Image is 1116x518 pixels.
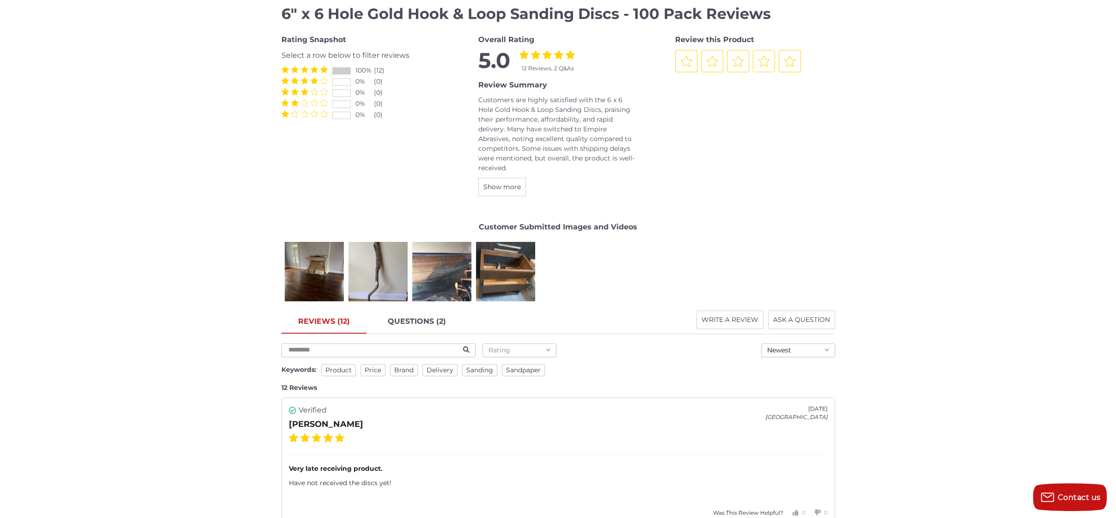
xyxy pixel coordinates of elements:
div: 0% [355,99,374,109]
label: 3 Stars [543,50,552,59]
label: 2 Stars [291,88,299,95]
label: 2 Stars [291,66,299,73]
span: Contact us [1058,493,1101,502]
label: 2 Stars [291,110,299,117]
div: Customer Submitted Images and Videos [281,222,835,233]
h4: 6" x 6 Hole Gold Hook & Loop Sanding Discs - 100 Pack Reviews [281,3,835,25]
div: 100% [355,66,374,75]
label: 5 Stars [566,50,575,59]
label: 2 Stars [291,77,299,84]
span: Keywords: [281,365,317,374]
div: [GEOGRAPHIC_DATA] [765,413,828,421]
button: Newest [761,343,835,357]
label: 2 Stars [300,433,310,442]
div: Overall Rating [478,34,638,45]
a: QUESTIONS (2) [371,310,463,333]
button: WRITE A REVIEW [696,310,763,329]
div: Rating Snapshot [281,34,441,45]
span: delivery [422,364,457,376]
label: 2 Stars [291,99,299,106]
span: , 2 Q&As [551,65,574,72]
span: Have not received the discs yet! [289,479,391,487]
span: Show more [483,183,521,191]
div: Very late receiving product. [289,464,828,474]
label: 5 Stars [320,99,328,106]
button: ASK A QUESTION [768,310,835,329]
div: Was This Review Helpful? [713,509,783,517]
div: (12) [374,66,392,75]
span: ASK A QUESTION [773,315,830,324]
div: [DATE] [765,405,828,413]
label: 1 Star [281,99,289,106]
div: Review Summary [478,80,638,91]
label: 2 Stars [531,50,540,59]
label: 3 Stars [301,66,308,73]
button: Rating [482,343,556,357]
label: 5 Stars [335,433,344,442]
span: Rating [488,346,510,354]
span: brand [390,364,418,376]
div: Select a row below to filter reviews [281,50,441,61]
label: 4 Stars [554,50,563,59]
label: 4 Stars [311,88,318,95]
span: product [321,364,356,376]
label: 5 Stars [320,88,328,95]
label: 5 Stars [320,66,328,73]
button: Show more [478,178,526,196]
span: 12 Reviews [522,65,551,72]
label: 4 Stars [323,433,333,442]
span: price [360,364,385,376]
div: 0% [355,110,374,120]
label: 3 Stars [301,110,308,117]
label: 3 Stars [301,77,308,84]
span: 0 [824,509,828,516]
label: 1 Star [281,110,289,117]
span: 0 [802,509,805,516]
label: 4 Stars [311,66,318,73]
div: Review this Product [675,34,835,45]
label: 3 Stars [312,433,321,442]
i: Verified user [289,407,296,414]
span: sandpaper [502,364,545,376]
label: 4 Stars [311,110,318,117]
label: 5 Stars [320,110,328,117]
div: (0) [374,88,392,98]
label: 4 Stars [311,77,318,84]
span: WRITE A REVIEW [701,315,758,324]
label: 1 Star [519,50,529,59]
span: sanding [462,364,497,376]
label: 4 Stars [311,99,318,106]
label: 1 Star [281,77,289,84]
label: 1 Star [281,66,289,73]
span: 5.0 [478,50,510,73]
span: Newest [767,346,791,354]
div: (0) [374,99,392,109]
div: 0% [355,88,374,98]
div: (0) [374,110,392,120]
div: [PERSON_NAME] [289,418,363,431]
label: 1 Star [289,433,298,442]
label: 3 Stars [301,88,308,95]
div: 12 Reviews [281,383,835,393]
div: (0) [374,77,392,86]
label: 5 Stars [320,77,328,84]
span: Verified [299,405,327,416]
a: REVIEWS (12) [281,310,366,333]
button: Contact us [1033,483,1107,511]
div: 0% [355,77,374,86]
label: 3 Stars [301,99,308,106]
div: Customers are highly satisfied with the 6 x 6 Hole Gold Hook & Loop Sanding Discs, praising their... [478,95,638,173]
label: 1 Star [281,88,289,95]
